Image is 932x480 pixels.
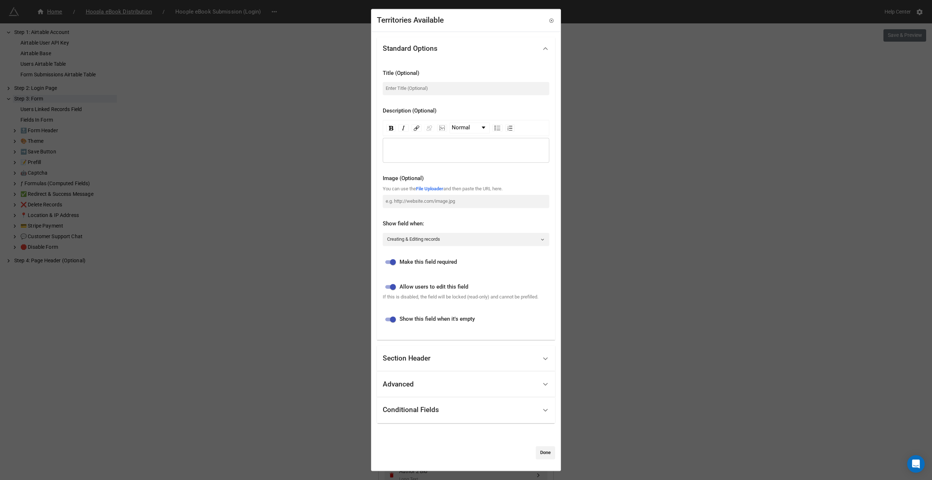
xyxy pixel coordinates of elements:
div: Image (Optional) [383,175,549,183]
div: Ordered [505,125,515,132]
div: Conditional Fields [377,397,555,423]
div: rdw-toolbar [383,120,549,136]
a: File Uploader [416,186,443,191]
div: Unordered [492,125,503,132]
span: You can use the [383,186,416,191]
div: rdw-wrapper [383,120,549,163]
div: If this is disabled, the field will be locked (read-only) and cannot be prefilled. [383,294,549,301]
div: rdw-inline-control [385,123,410,134]
div: Unlink [424,125,434,132]
div: Title (Optional) [383,69,549,78]
div: Conditional Fields [383,407,439,414]
div: Section Header [377,346,555,372]
a: Creating & Editing records [383,233,549,246]
div: rdw-block-control [448,123,491,134]
input: Enter Title (Optional) [383,82,549,95]
div: Territories Available [377,15,444,26]
span: Normal [452,124,470,133]
a: Done [536,446,555,459]
div: Advanced [377,372,555,397]
div: Image [437,125,447,132]
div: Standard Options [377,37,555,60]
div: Description (Optional) [383,107,549,116]
span: Make this field required [400,258,457,267]
div: rdw-editor [386,146,546,155]
div: Link [412,125,421,132]
div: rdw-list-control [491,123,516,134]
div: Show field when: [383,220,549,229]
span: Show this field when it's empty [400,315,475,324]
div: Open Intercom Messenger [907,455,925,473]
a: Block Type [450,123,489,133]
div: rdw-link-control [410,123,436,134]
div: Bold [386,125,396,132]
span: and then paste the URL here. [443,186,503,191]
div: rdw-dropdown [450,123,490,134]
span: Allow users to edit this field [400,283,468,292]
div: Standard Options [383,45,438,52]
div: Advanced [383,381,414,388]
div: rdw-image-control [436,123,448,134]
div: Section Header [383,355,431,362]
div: Italic [398,125,409,132]
input: e.g. http://website.com/image.jpg [383,195,549,208]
